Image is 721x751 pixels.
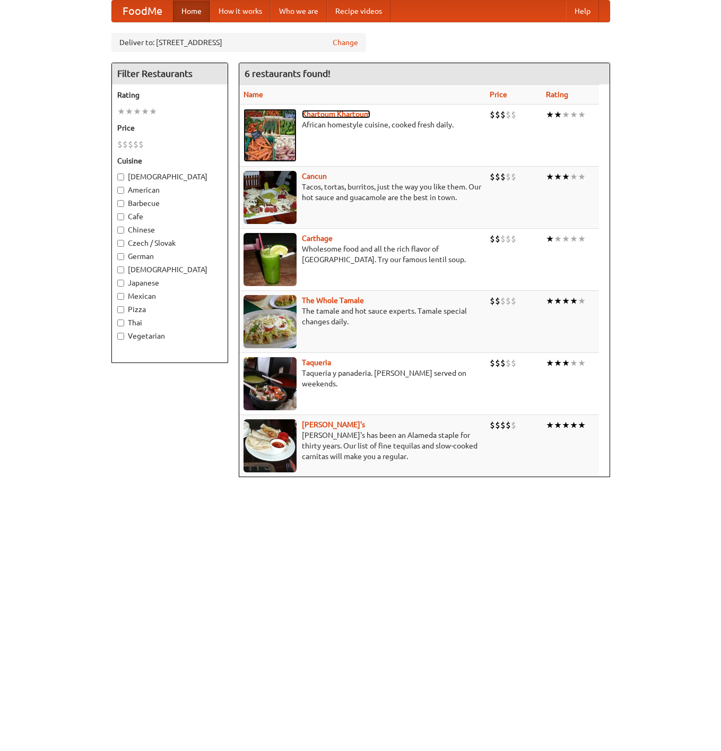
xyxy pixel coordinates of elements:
[570,357,578,369] li: ★
[500,419,506,431] li: $
[302,172,327,180] a: Cancun
[244,109,297,162] img: khartoum.jpg
[570,171,578,183] li: ★
[490,171,495,183] li: $
[554,233,562,245] li: ★
[244,182,481,203] p: Tacos, tortas, burritos, just the way you like them. Our hot sauce and guacamole are the best in ...
[117,90,222,100] h5: Rating
[570,233,578,245] li: ★
[244,119,481,130] p: African homestyle cuisine, cooked fresh daily.
[302,234,333,243] b: Carthage
[117,211,222,222] label: Cafe
[490,90,507,99] a: Price
[302,110,370,118] a: Khartoum Khartoum
[490,109,495,120] li: $
[112,63,228,84] h4: Filter Restaurants
[138,139,144,150] li: $
[490,357,495,369] li: $
[506,295,511,307] li: $
[511,357,516,369] li: $
[117,251,222,262] label: German
[546,90,568,99] a: Rating
[117,317,222,328] label: Thai
[117,213,124,220] input: Cafe
[546,233,554,245] li: ★
[546,171,554,183] li: ★
[578,357,586,369] li: ★
[562,171,570,183] li: ★
[117,187,124,194] input: American
[500,109,506,120] li: $
[133,106,141,117] li: ★
[117,240,124,247] input: Czech / Slovak
[511,233,516,245] li: $
[495,171,500,183] li: $
[117,253,124,260] input: German
[500,233,506,245] li: $
[495,357,500,369] li: $
[570,295,578,307] li: ★
[562,419,570,431] li: ★
[111,33,366,52] div: Deliver to: [STREET_ADDRESS]
[125,106,133,117] li: ★
[546,419,554,431] li: ★
[495,109,500,120] li: $
[117,278,222,288] label: Japanese
[500,357,506,369] li: $
[112,1,173,22] a: FoodMe
[210,1,271,22] a: How it works
[511,171,516,183] li: $
[244,430,481,462] p: [PERSON_NAME]'s has been an Alameda staple for thirty years. Our list of fine tequilas and slow-c...
[244,171,297,224] img: cancun.jpg
[302,358,331,367] a: Taqueria
[554,419,562,431] li: ★
[562,295,570,307] li: ★
[117,306,124,313] input: Pizza
[500,171,506,183] li: $
[570,419,578,431] li: ★
[133,139,138,150] li: $
[495,419,500,431] li: $
[244,233,297,286] img: carthage.jpg
[117,266,124,273] input: [DEMOGRAPHIC_DATA]
[302,296,364,305] a: The Whole Tamale
[244,244,481,265] p: Wholesome food and all the rich flavor of [GEOGRAPHIC_DATA]. Try our famous lentil soup.
[578,419,586,431] li: ★
[333,37,358,48] a: Change
[123,139,128,150] li: $
[244,368,481,389] p: Taqueria y panaderia. [PERSON_NAME] served on weekends.
[117,123,222,133] h5: Price
[562,233,570,245] li: ★
[546,109,554,120] li: ★
[117,331,222,341] label: Vegetarian
[117,293,124,300] input: Mexican
[117,225,222,235] label: Chinese
[490,295,495,307] li: $
[117,174,124,180] input: [DEMOGRAPHIC_DATA]
[578,171,586,183] li: ★
[302,420,365,429] a: [PERSON_NAME]'s
[546,357,554,369] li: ★
[327,1,390,22] a: Recipe videos
[511,295,516,307] li: $
[245,68,331,79] ng-pluralize: 6 restaurants found!
[117,280,124,287] input: Japanese
[117,304,222,315] label: Pizza
[500,295,506,307] li: $
[554,171,562,183] li: ★
[554,357,562,369] li: ★
[244,295,297,348] img: wholetamale.jpg
[554,295,562,307] li: ★
[149,106,157,117] li: ★
[117,171,222,182] label: [DEMOGRAPHIC_DATA]
[506,233,511,245] li: $
[117,156,222,166] h5: Cuisine
[578,295,586,307] li: ★
[562,109,570,120] li: ★
[117,291,222,301] label: Mexican
[117,264,222,275] label: [DEMOGRAPHIC_DATA]
[511,109,516,120] li: $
